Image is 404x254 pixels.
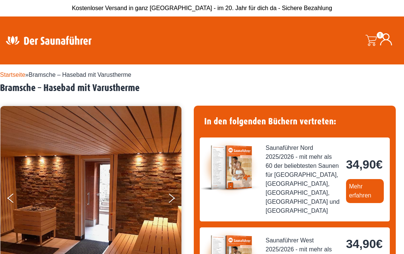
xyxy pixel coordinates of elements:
bdi: 34,90 [346,158,383,171]
span: € [376,158,383,171]
button: Previous [7,190,26,209]
span: Saunaführer Nord 2025/2026 - mit mehr als 60 der beliebtesten Saunen für [GEOGRAPHIC_DATA], [GEOG... [266,143,340,215]
a: Mehr erfahren [346,179,384,203]
h4: In den folgenden Büchern vertreten: [200,112,390,131]
span: € [376,237,383,251]
span: 0 [377,32,383,39]
span: Kostenloser Versand in ganz [GEOGRAPHIC_DATA] - im 20. Jahr für dich da - Sichere Bezahlung [72,5,332,11]
span: Bramsche – Hasebad mit Varustherme [29,72,131,78]
bdi: 34,90 [346,237,383,251]
img: der-saunafuehrer-2025-nord.jpg [200,137,260,197]
button: Next [167,190,186,209]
